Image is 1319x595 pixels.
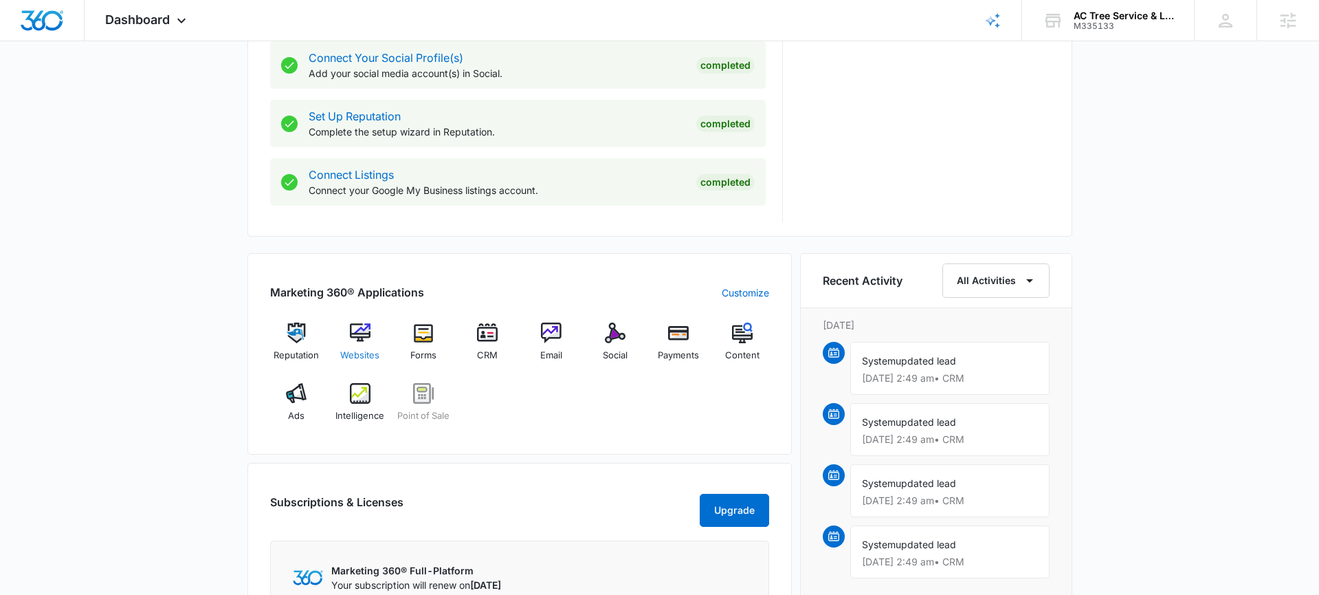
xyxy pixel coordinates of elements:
[1074,21,1174,31] div: account id
[309,125,685,139] p: Complete the setup wizard in Reputation.
[331,563,501,578] p: Marketing 360® Full-Platform
[896,477,956,489] span: updated lead
[896,355,956,367] span: updated lead
[309,168,394,182] a: Connect Listings
[603,349,628,363] span: Social
[942,263,1050,298] button: All Activities
[470,579,501,591] span: [DATE]
[397,383,450,433] a: Point of Sale
[309,66,685,80] p: Add your social media account(s) in Social.
[270,383,323,433] a: Ads
[588,323,641,372] a: Social
[477,349,498,363] span: CRM
[862,416,896,428] span: System
[696,57,755,74] div: Completed
[716,323,769,372] a: Content
[410,349,436,363] span: Forms
[105,12,170,27] span: Dashboard
[309,51,463,65] a: Connect Your Social Profile(s)
[309,109,401,123] a: Set Up Reputation
[862,557,1038,567] p: [DATE] 2:49 am • CRM
[1074,10,1174,21] div: account name
[658,349,699,363] span: Payments
[862,374,1038,383] p: [DATE] 2:49 am • CRM
[309,183,685,197] p: Connect your Google My Business listings account.
[862,477,896,489] span: System
[461,323,514,372] a: CRM
[335,409,384,423] span: Intelligence
[862,496,1038,506] p: [DATE] 2:49 am • CRM
[397,323,450,372] a: Forms
[274,349,319,363] span: Reputation
[333,383,386,433] a: Intelligence
[270,494,403,521] h2: Subscriptions & Licenses
[270,284,424,301] h2: Marketing 360® Applications
[823,318,1050,332] p: [DATE]
[722,285,769,300] a: Customize
[340,349,379,363] span: Websites
[525,323,578,372] a: Email
[700,494,769,527] button: Upgrade
[696,116,755,132] div: Completed
[862,539,896,550] span: System
[270,323,323,372] a: Reputation
[333,323,386,372] a: Websites
[823,272,902,289] h6: Recent Activity
[862,355,896,367] span: System
[862,435,1038,444] p: [DATE] 2:49 am • CRM
[288,409,304,423] span: Ads
[331,578,501,592] p: Your subscription will renew on
[293,570,323,585] img: Marketing 360 Logo
[397,409,450,423] span: Point of Sale
[725,349,760,363] span: Content
[652,323,705,372] a: Payments
[896,539,956,550] span: updated lead
[896,416,956,428] span: updated lead
[540,349,562,363] span: Email
[696,174,755,191] div: Completed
